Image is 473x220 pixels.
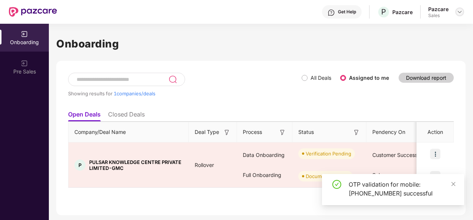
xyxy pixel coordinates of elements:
div: Pazcare [392,9,413,16]
img: New Pazcare Logo [9,7,57,17]
label: All Deals [311,75,331,81]
img: svg+xml;base64,PHN2ZyB3aWR0aD0iMTYiIGhlaWdodD0iMTYiIHZpZXdCb3g9IjAgMCAxNiAxNiIgZmlsbD0ibm9uZSIgeG... [353,129,360,136]
img: icon [430,149,440,159]
img: svg+xml;base64,PHN2ZyBpZD0iSGVscC0zMngzMiIgeG1sbnM9Imh0dHA6Ly93d3cudzMub3JnLzIwMDAvc3ZnIiB3aWR0aD... [328,9,335,16]
img: svg+xml;base64,PHN2ZyB3aWR0aD0iMjQiIGhlaWdodD0iMjUiIHZpZXdCb3g9IjAgMCAyNCAyNSIgZmlsbD0ibm9uZSIgeG... [168,75,177,84]
span: 1 companies/deals [114,91,155,96]
div: Full Onboarding [237,165,292,185]
span: Pendency On [372,128,405,136]
img: svg+xml;base64,PHN2ZyB3aWR0aD0iMTYiIGhlaWdodD0iMTYiIHZpZXdCb3g9IjAgMCAxNiAxNiIgZmlsbD0ibm9uZSIgeG... [223,129,231,136]
div: Sales [428,13,449,19]
img: svg+xml;base64,PHN2ZyBpZD0iRHJvcGRvd24tMzJ4MzIiIHhtbG5zPSJodHRwOi8vd3d3LnczLm9yZy8yMDAwL3N2ZyIgd2... [457,9,463,15]
img: icon [430,171,440,181]
span: Status [298,128,314,136]
span: Deal Type [195,128,219,136]
span: P [381,7,386,16]
span: PULSAR KNOWLEDGE CENTRE PRIVATE LIMITED-GMC [89,159,183,171]
div: Pazcare [428,6,449,13]
span: Process [243,128,262,136]
img: svg+xml;base64,PHN2ZyB3aWR0aD0iMjAiIGhlaWdodD0iMjAiIHZpZXdCb3g9IjAgMCAyMCAyMCIgZmlsbD0ibm9uZSIgeG... [21,60,28,67]
div: Get Help [338,9,356,15]
h1: Onboarding [56,36,466,52]
img: svg+xml;base64,PHN2ZyB3aWR0aD0iMTYiIGhlaWdodD0iMTYiIHZpZXdCb3g9IjAgMCAxNiAxNiIgZmlsbD0ibm9uZSIgeG... [279,129,286,136]
div: Data Onboarding [237,145,292,165]
div: Document Pending [306,173,349,180]
div: Showing results for [68,91,302,96]
th: Action [417,122,454,142]
th: Company/Deal Name [68,122,189,142]
span: Sales [372,172,385,178]
li: Open Deals [68,111,101,121]
li: Closed Deals [108,111,145,121]
div: P [74,160,85,171]
span: close [451,181,456,187]
span: Rollover [189,162,220,168]
span: check-circle [332,180,341,189]
div: Verification Pending [306,150,351,157]
img: svg+xml;base64,PHN2ZyB3aWR0aD0iMjAiIGhlaWdodD0iMjAiIHZpZXdCb3g9IjAgMCAyMCAyMCIgZmlsbD0ibm9uZSIgeG... [21,30,28,38]
label: Assigned to me [349,75,389,81]
div: OTP validation for mobile: [PHONE_NUMBER] successful [349,180,455,198]
button: Download report [399,73,454,83]
span: Customer Success [372,152,417,158]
